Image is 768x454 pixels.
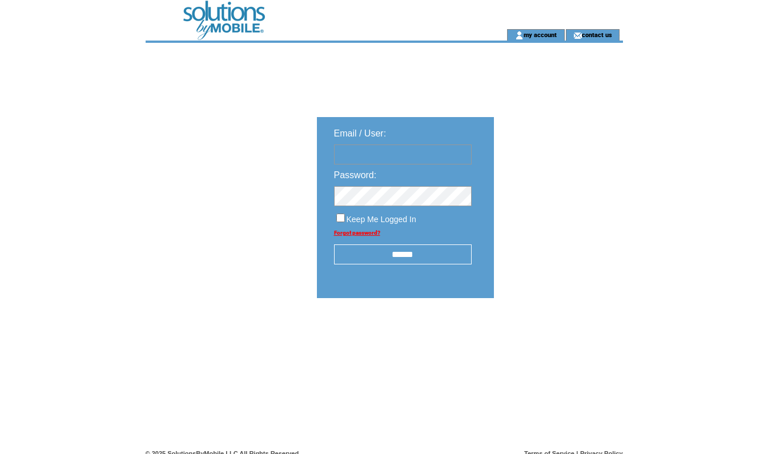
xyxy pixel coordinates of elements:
[334,128,387,138] span: Email / User:
[582,31,612,38] a: contact us
[527,327,584,341] img: transparent.png
[524,31,557,38] a: my account
[347,215,416,224] span: Keep Me Logged In
[573,31,582,40] img: contact_us_icon.gif
[334,170,377,180] span: Password:
[334,230,380,236] a: Forgot password?
[515,31,524,40] img: account_icon.gif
